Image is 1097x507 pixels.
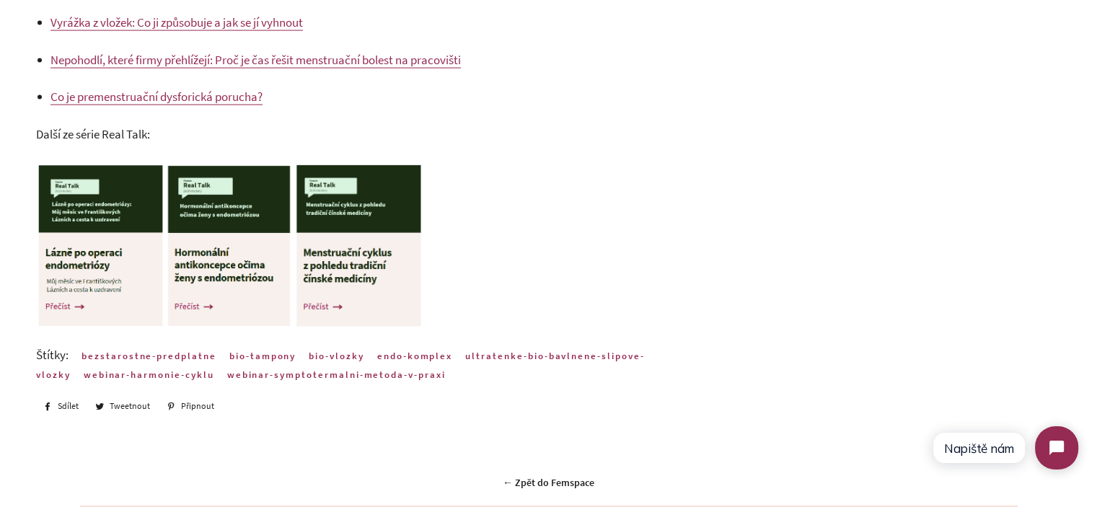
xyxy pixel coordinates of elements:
[229,347,307,365] a: bio-tampony
[309,347,375,365] a: bio-vlozky
[36,163,165,329] img: AD_4nXcOozsFAEerbTSpRlmUwlvdmoo4mDA5xN5Ktr76lURFl5de_aJnli_m_r4ZIz9_TPA14CHubFbITXrEA58OKYgTG_MkC...
[84,366,225,384] a: webinar-harmonie-cyklu
[377,347,463,365] a: endo-komplex
[181,398,221,414] span: Připnout
[50,52,461,69] a: Nepohodlí, které firmy přehlížejí: Proč je čas řešit menstruační bolest na pracovišti
[50,89,263,105] a: Co je premenstruační dysforická porucha?
[36,347,69,363] span: Štítky:
[36,126,150,142] span: Další ze série Real Talk:
[165,163,294,329] img: AD_4nXcvrv_MS3Ns9o1yHa8w7qEoBEhwuSpBPk3Dd_F77dJdASi4UsyPjjIz2Bpaxg4jtaAvQwWrTJaCcgDgwnzJWqPQLDmjO...
[36,347,645,384] a: ultratenke-bio-bavlnene-slipove-vlozky
[50,14,303,31] a: Vyrážka z vložek: Co ji způsobuje a jak se jí vyhnout
[227,366,457,384] a: webinar-symptotermalni-metoda-v-praxi
[50,14,303,30] span: Vyrážka z vložek: Co ji způsobuje a jak se jí vyhnout
[50,52,461,68] span: Nepohodlí, které firmy přehlížejí: Proč je čas řešit menstruační bolest na pracovišti
[294,162,424,329] img: AD_4nXcSF2ZpqHoILcawcBWgolK0t7ymASp323aGKKEP_2RIYDYESbeCSC2s4eyHuP6ImMw-MkNXnA67Qh2HFb00hZuldVx8b...
[58,398,86,414] span: Sdílet
[81,347,227,365] a: bezstarostne-predplatne
[110,398,157,414] span: Tweetnout
[503,476,594,489] a: ← Zpět do Femspace
[920,414,1091,482] iframe: Tidio Chat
